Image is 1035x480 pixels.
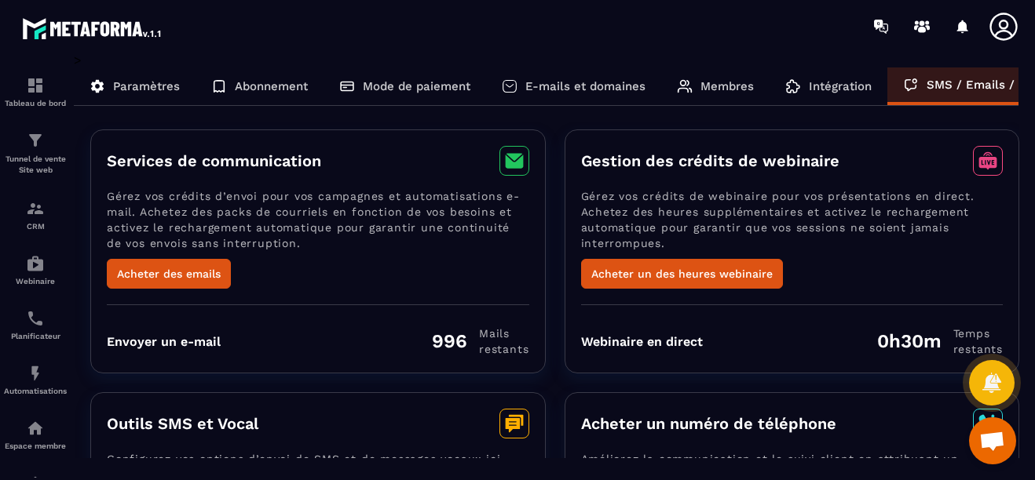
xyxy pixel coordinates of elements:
[107,188,529,259] p: Gérez vos crédits d’envoi pour vos campagnes et automatisations e-mail. Achetez des packs de cour...
[107,151,321,170] h3: Services de communication
[953,325,1003,341] span: Temps
[581,334,703,349] div: Webinaire en direct
[4,119,67,187] a: formationformationTunnel de vente Site web
[235,79,308,93] p: Abonnement
[4,442,67,450] p: Espace membre
[581,414,836,433] h3: Acheter un numéro de téléphone
[4,297,67,352] a: schedulerschedulerPlanificateur
[4,242,67,297] a: automationsautomationsWebinaire
[4,154,67,176] p: Tunnel de vente Site web
[525,79,646,93] p: E-mails et domaines
[809,79,872,93] p: Intégration
[26,131,45,150] img: formation
[700,79,754,93] p: Membres
[4,277,67,285] p: Webinaire
[26,254,45,273] img: automations
[4,99,67,107] p: Tableau de bord
[479,325,528,341] span: Mails
[26,419,45,438] img: automations
[26,309,45,328] img: scheduler
[107,334,221,349] div: Envoyer un e-mail
[432,325,528,357] div: 996
[26,364,45,383] img: automations
[4,387,67,395] p: Automatisations
[107,414,258,433] h3: Outils SMS et Vocal
[113,79,180,93] p: Paramètres
[363,79,470,93] p: Mode de paiement
[4,332,67,340] p: Planificateur
[26,199,45,218] img: formation
[4,64,67,119] a: formationformationTableau de bord
[581,259,783,289] button: Acheter un des heures webinaire
[969,417,1016,464] div: Ouvrir le chat
[4,222,67,231] p: CRM
[581,151,839,170] h3: Gestion des crédits de webinaire
[4,407,67,462] a: automationsautomationsEspace membre
[4,352,67,407] a: automationsautomationsAutomatisations
[22,14,163,42] img: logo
[953,341,1003,357] span: restants
[479,341,528,357] span: restants
[26,76,45,95] img: formation
[107,259,231,289] button: Acheter des emails
[877,325,1003,357] div: 0h30m
[4,187,67,242] a: formationformationCRM
[581,188,1004,259] p: Gérez vos crédits de webinaire pour vos présentations en direct. Achetez des heures supplémentair...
